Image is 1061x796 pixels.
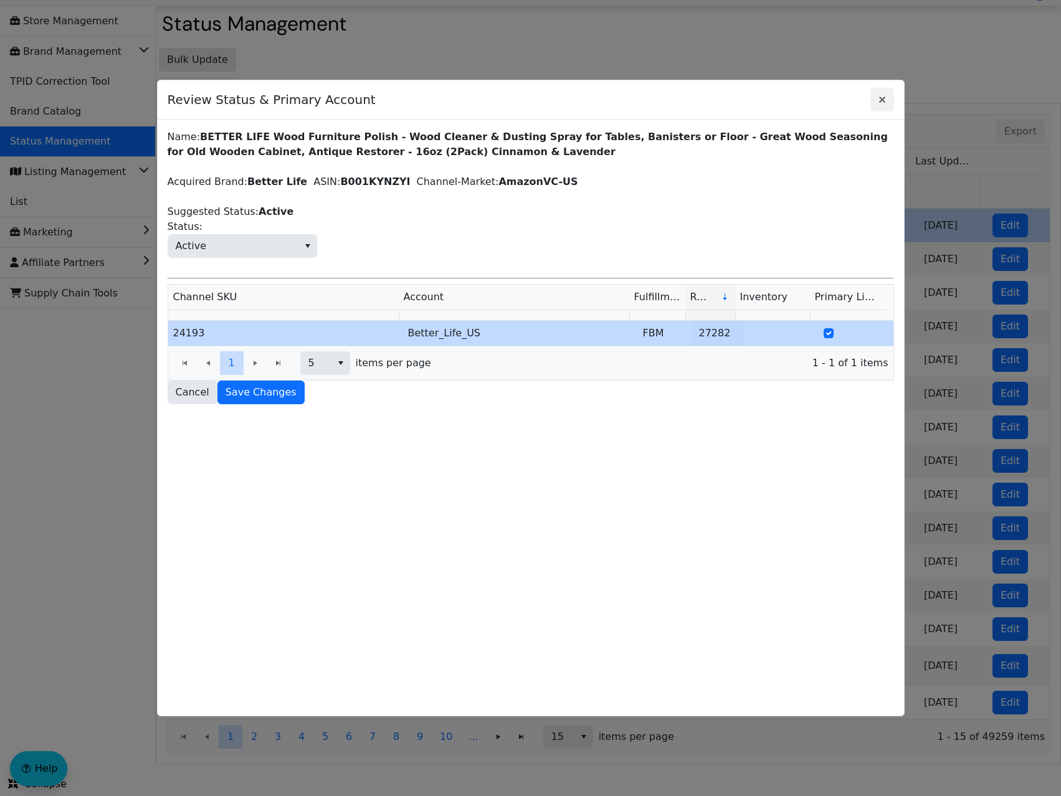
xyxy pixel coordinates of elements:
[220,351,244,375] button: Page 1
[168,219,202,234] span: Status:
[815,291,890,303] span: Primary Listing
[168,130,894,404] div: Name: Acquired Brand: ASIN: Channel-Market: Suggested Status:
[824,328,834,338] input: Select Row
[247,176,307,187] label: Better Life
[356,356,431,371] span: items per page
[168,131,888,158] label: BETTER LIFE Wood Furniture Polish - Wood Cleaner & Dusting Spray for Tables, Banisters or Floor -...
[176,385,209,400] span: Cancel
[638,321,694,346] td: FBM
[168,321,403,346] td: 24193
[498,176,578,187] label: AmazonVC-US
[168,346,893,380] div: Page 1 of 1
[403,321,638,346] td: Better_Life_US
[217,381,305,404] button: Save Changes
[259,206,293,217] label: Active
[441,356,888,371] span: 1 - 1 of 1 items
[228,356,234,371] span: 1
[226,385,297,400] span: Save Changes
[168,234,317,258] span: Status:
[634,290,680,305] span: Fulfillment
[168,84,870,115] span: Review Status & Primary Account
[404,290,444,305] span: Account
[168,381,217,404] button: Cancel
[694,321,744,346] td: 27282
[173,290,237,305] span: Channel SKU
[308,356,324,371] span: 5
[870,88,894,111] button: Close
[298,235,316,257] button: select
[176,239,207,253] span: Active
[340,176,410,187] label: B001KYNZYI
[331,352,350,374] button: select
[300,351,350,375] span: Page size
[740,290,787,305] span: Inventory
[690,290,711,305] span: Revenue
